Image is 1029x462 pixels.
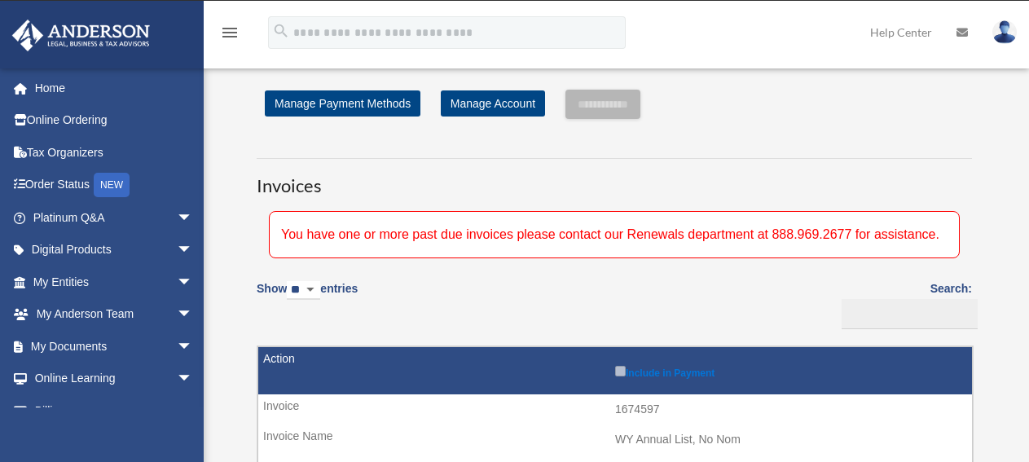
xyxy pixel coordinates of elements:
a: menu [220,29,240,42]
h3: Invoices [257,158,972,199]
span: arrow_drop_down [177,330,209,363]
span: arrow_drop_down [177,266,209,299]
select: Showentries [287,281,320,300]
span: arrow_drop_down [177,363,209,396]
i: menu [220,23,240,42]
a: Order StatusNEW [11,169,218,202]
a: Platinum Q&Aarrow_drop_down [11,201,218,234]
img: User Pic [992,20,1017,44]
a: Manage Account [441,90,545,117]
span: arrow_drop_down [177,298,209,332]
a: Digital Productsarrow_drop_down [11,234,218,266]
label: Show entries [257,279,358,316]
a: My Anderson Teamarrow_drop_down [11,298,218,331]
a: Billingarrow_drop_down [11,394,209,427]
label: Include in Payment [615,363,964,379]
a: My Documentsarrow_drop_down [11,330,218,363]
div: WY Annual List, No Nom [615,433,964,447]
input: Include in Payment [615,366,626,376]
a: Manage Payment Methods [265,90,420,117]
img: Anderson Advisors Platinum Portal [7,20,155,51]
label: Search: [836,279,972,329]
div: You have one or more past due invoices please contact our Renewals department at 888.969.2677 for... [269,211,960,258]
a: My Entitiesarrow_drop_down [11,266,218,298]
i: search [272,22,290,40]
a: Online Learningarrow_drop_down [11,363,218,395]
span: arrow_drop_down [177,201,209,235]
a: Home [11,72,218,104]
input: Search: [842,299,978,330]
span: arrow_drop_down [177,234,209,267]
span: arrow_drop_down [177,394,209,428]
td: 1674597 [258,394,972,425]
a: Online Ordering [11,104,218,137]
a: Tax Organizers [11,136,218,169]
div: NEW [94,173,130,197]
